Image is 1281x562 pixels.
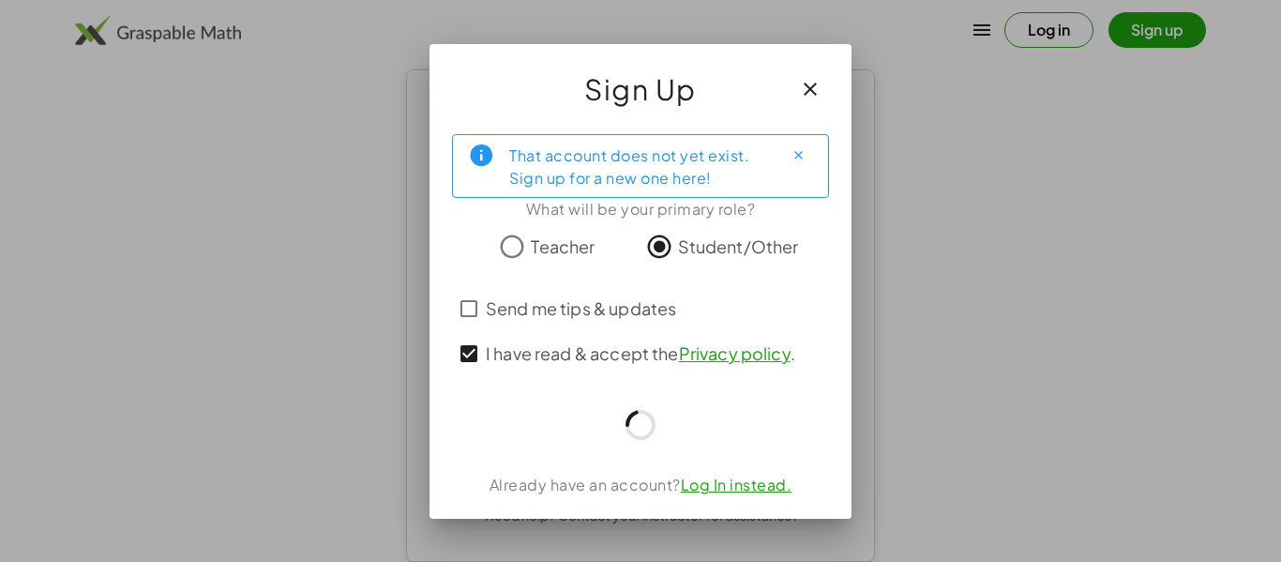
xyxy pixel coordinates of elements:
div: That account does not yet exist. Sign up for a new one here! [509,143,768,190]
span: Student/Other [678,234,799,259]
div: What will be your primary role? [452,198,829,220]
div: Already have an account? [452,474,829,496]
span: Sign Up [584,67,697,112]
button: Close [783,141,813,171]
a: Privacy policy [679,342,791,364]
span: Send me tips & updates [486,296,676,321]
span: I have read & accept the . [486,341,795,366]
a: Log In instead. [681,475,792,494]
span: Teacher [531,234,595,259]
